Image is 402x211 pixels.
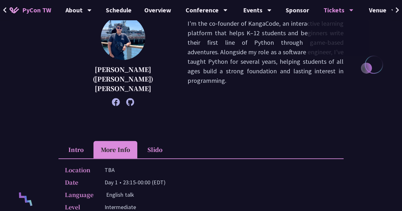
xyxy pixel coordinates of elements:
p: English talk [106,190,134,199]
img: Home icon of PyCon TW 2025 [10,7,19,13]
p: I'm the co-founder of KangaCode, an interactive learning platform that helps K–12 students and be... [187,19,344,103]
p: Date [65,178,92,187]
li: Slido [137,141,172,158]
p: Day 1 • 23:15-00:00 (EDT) [105,178,166,187]
img: Chieh-Hung (Jeff) Cheng [101,16,145,60]
p: Language [65,190,93,199]
li: Intro [58,141,93,158]
p: Location [65,165,92,175]
p: [PERSON_NAME] ([PERSON_NAME]) [PERSON_NAME] [74,65,172,93]
p: TBA [105,165,115,175]
a: PyCon TW [3,2,58,18]
li: More Info [93,141,137,158]
span: PyCon TW [22,5,51,15]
